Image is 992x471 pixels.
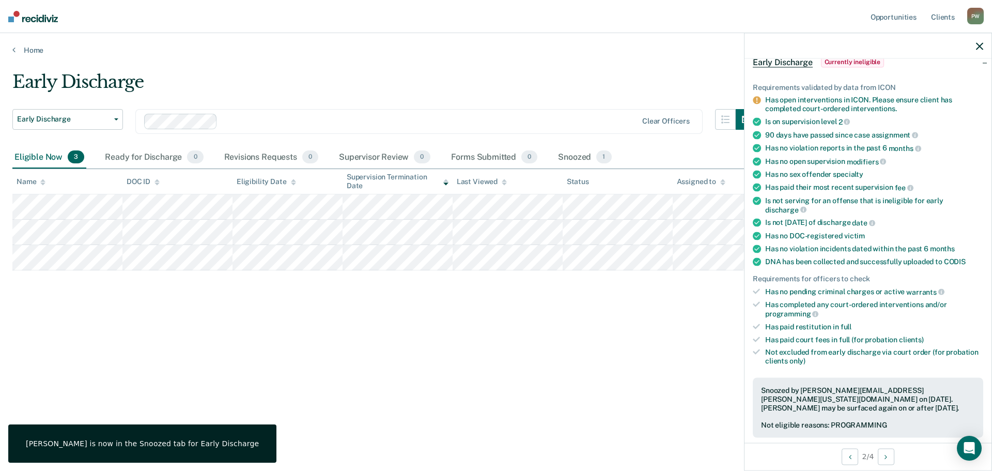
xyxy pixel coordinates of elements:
[765,300,983,318] div: Has completed any court-ordered interventions and/or
[765,245,983,253] div: Has no violation incidents dated within the past 6
[765,232,983,240] div: Has no DOC-registered
[753,275,983,283] div: Requirements for officers to check
[841,322,851,330] span: full
[237,177,296,186] div: Eligibility Date
[889,144,921,153] span: months
[17,115,110,124] span: Early Discharge
[12,146,86,169] div: Eligible Now
[68,150,84,164] span: 3
[899,335,924,343] span: clients)
[761,421,975,430] div: Not eligible reasons: PROGRAMMING
[833,170,863,178] span: specialty
[957,436,982,461] div: Open Intercom Messenger
[745,443,991,470] div: 2 / 4
[521,150,537,164] span: 0
[906,287,944,296] span: warrants
[127,177,160,186] div: DOC ID
[765,335,983,344] div: Has paid court fees in full (for probation
[103,146,205,169] div: Ready for Discharge
[677,177,725,186] div: Assigned to
[765,322,983,331] div: Has paid restitution in
[8,11,58,22] img: Recidiviz
[765,205,807,214] span: discharge
[842,448,858,465] button: Previous Opportunity
[765,310,818,318] span: programming
[753,57,813,67] span: Early Discharge
[26,439,259,448] div: [PERSON_NAME] is now in the Snoozed tab for Early Discharge
[967,8,984,24] div: P W
[765,96,983,113] div: Has open interventions in ICON. Please ensure client has completed court-ordered interventions.
[852,219,875,227] span: date
[944,257,966,266] span: CODIS
[765,183,983,192] div: Has paid their most recent supervision
[765,170,983,179] div: Has no sex offender
[765,287,983,296] div: Has no pending criminal charges or active
[347,173,448,190] div: Supervision Termination Date
[895,184,913,192] span: fee
[765,257,983,266] div: DNA has been collected and successfully uploaded to
[765,117,983,127] div: Is on supervision level
[12,71,756,101] div: Early Discharge
[765,130,983,140] div: 90 days have passed since case
[414,150,430,164] span: 0
[765,348,983,366] div: Not excluded from early discharge via court order (for probation clients
[844,232,865,240] span: victim
[17,177,45,186] div: Name
[745,45,991,79] div: Early DischargeCurrently ineligible
[642,117,690,126] div: Clear officers
[765,218,983,227] div: Is not [DATE] of discharge
[556,146,613,169] div: Snoozed
[765,157,983,166] div: Has no open supervision
[187,150,203,164] span: 0
[821,57,885,67] span: Currently ineligible
[567,177,589,186] div: Status
[930,245,955,253] span: months
[765,196,983,214] div: Is not serving for an offense that is ineligible for early
[761,386,975,412] div: Snoozed by [PERSON_NAME][EMAIL_ADDRESS][PERSON_NAME][US_STATE][DOMAIN_NAME] on [DATE]. [PERSON_NA...
[457,177,507,186] div: Last Viewed
[753,83,983,92] div: Requirements validated by data from ICON
[847,157,887,165] span: modifiers
[839,117,850,126] span: 2
[222,146,320,169] div: Revisions Requests
[449,146,540,169] div: Forms Submitted
[765,144,983,153] div: Has no violation reports in the past 6
[337,146,432,169] div: Supervisor Review
[12,45,980,55] a: Home
[878,448,894,465] button: Next Opportunity
[872,131,918,139] span: assignment
[302,150,318,164] span: 0
[789,357,805,365] span: only)
[596,150,611,164] span: 1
